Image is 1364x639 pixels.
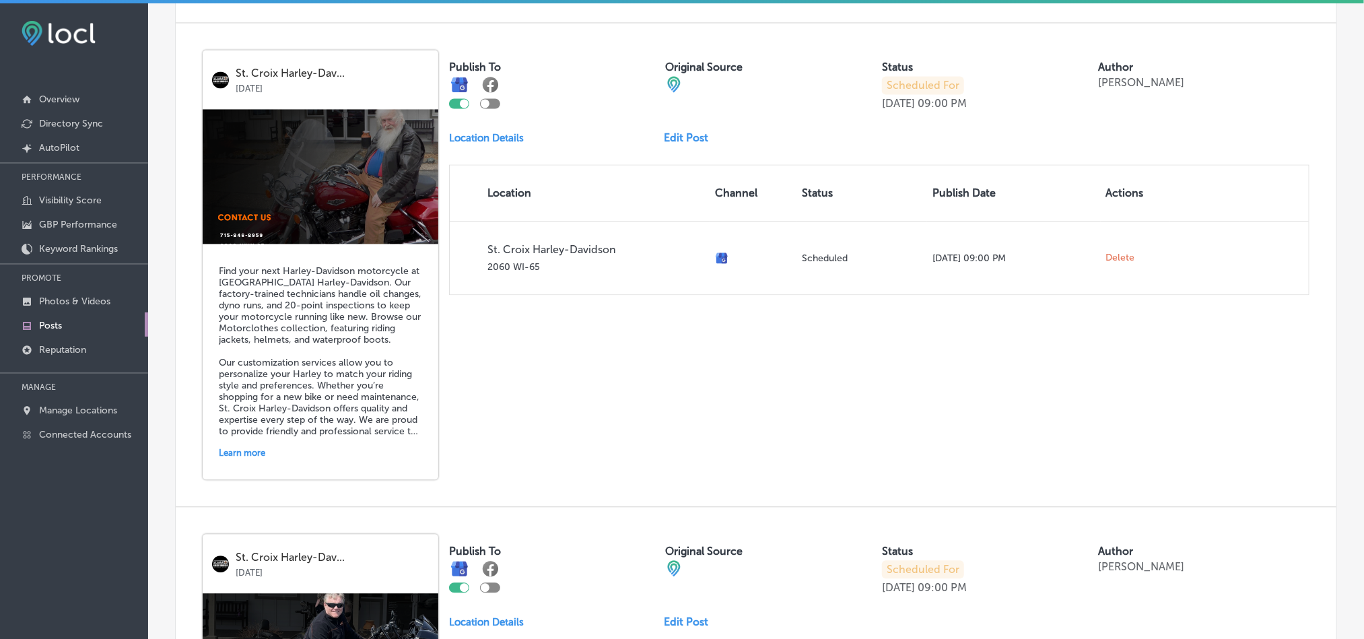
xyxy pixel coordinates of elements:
[487,243,705,256] p: St. Croix Harley-Davidson
[39,296,110,307] p: Photos & Videos
[664,615,720,628] a: Edit Post
[664,131,720,144] a: Edit Post
[39,195,102,206] p: Visibility Score
[236,564,429,578] p: [DATE]
[1099,545,1134,558] label: Author
[666,61,743,73] label: Original Source
[39,94,79,105] p: Overview
[666,560,682,576] img: cba84b02adce74ede1fb4a8549a95eca.png
[927,165,1101,221] th: Publish Date
[918,97,967,110] p: 09:00 PM
[236,551,429,564] p: St. Croix Harley-Dav...
[450,165,710,221] th: Location
[449,616,524,628] p: Location Details
[212,556,229,572] img: logo
[803,253,922,264] p: Scheduled
[1106,252,1135,264] span: Delete
[918,581,967,594] p: 09:00 PM
[22,21,96,46] img: fda3e92497d09a02dc62c9cd864e3231.png
[39,344,86,356] p: Reputation
[449,61,501,73] label: Publish To
[797,165,927,221] th: Status
[39,142,79,154] p: AutoPilot
[882,97,915,110] p: [DATE]
[882,76,964,94] p: Scheduled For
[219,265,422,437] h5: Find your next Harley-Davidson motorcycle at [GEOGRAPHIC_DATA] Harley-Davidson. Our factory-train...
[882,545,913,558] label: Status
[1099,560,1185,573] p: [PERSON_NAME]
[212,71,229,88] img: logo
[882,581,915,594] p: [DATE]
[449,545,501,558] label: Publish To
[203,109,438,244] img: 299a0d76-2243-4b86-9c0f-96fe4a297e88St-Croix-Harley-Davidson13.png
[932,253,1095,264] p: [DATE] 09:00 PM
[39,118,103,129] p: Directory Sync
[666,76,682,92] img: cba84b02adce74ede1fb4a8549a95eca.png
[39,405,117,416] p: Manage Locations
[236,67,429,79] p: St. Croix Harley-Dav...
[39,243,118,255] p: Keyword Rankings
[236,79,429,94] p: [DATE]
[1101,165,1170,221] th: Actions
[882,560,964,578] p: Scheduled For
[882,61,913,73] label: Status
[39,219,117,230] p: GBP Performance
[666,545,743,558] label: Original Source
[1099,76,1185,89] p: [PERSON_NAME]
[449,132,524,144] p: Location Details
[710,165,797,221] th: Channel
[39,429,131,440] p: Connected Accounts
[487,261,705,273] p: 2060 WI-65
[1099,61,1134,73] label: Author
[39,320,62,331] p: Posts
